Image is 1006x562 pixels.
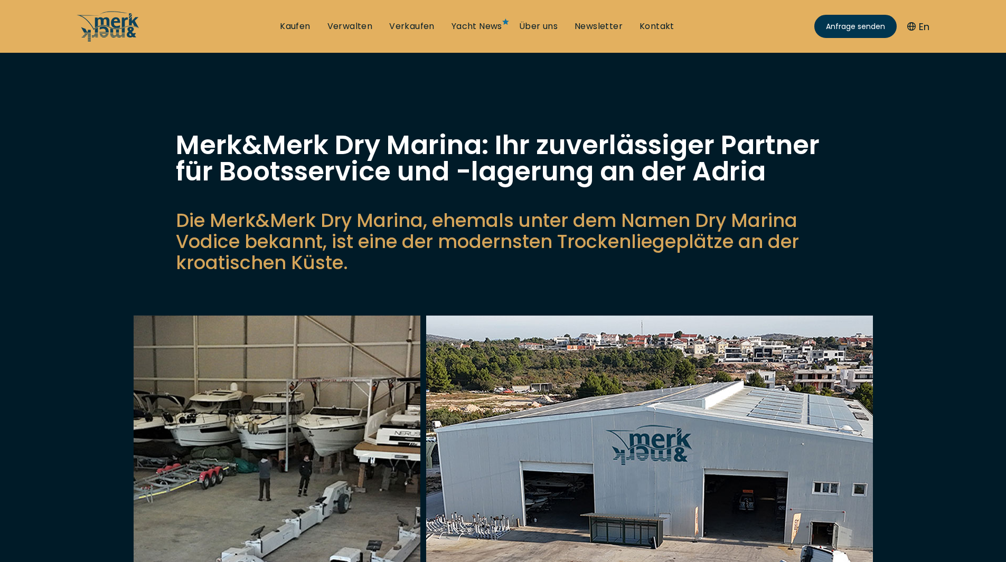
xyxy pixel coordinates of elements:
h1: Merk&Merk Dry Marina: Ihr zuverlässiger Partner für Bootsservice und -lagerung an der Adria [176,132,831,185]
a: Kontakt [640,21,674,32]
a: Anfrage senden [814,15,897,38]
a: Kaufen [280,21,310,32]
span: Anfrage senden [826,21,885,32]
a: Über uns [519,21,558,32]
button: En [907,20,929,34]
p: Die Merk&Merk Dry Marina, ehemals unter dem Namen Dry Marina Vodice bekannt, ist eine der moderns... [176,210,831,273]
a: Verkaufen [389,21,435,32]
a: Yacht News [452,21,502,32]
a: Newsletter [575,21,623,32]
a: Verwalten [327,21,373,32]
